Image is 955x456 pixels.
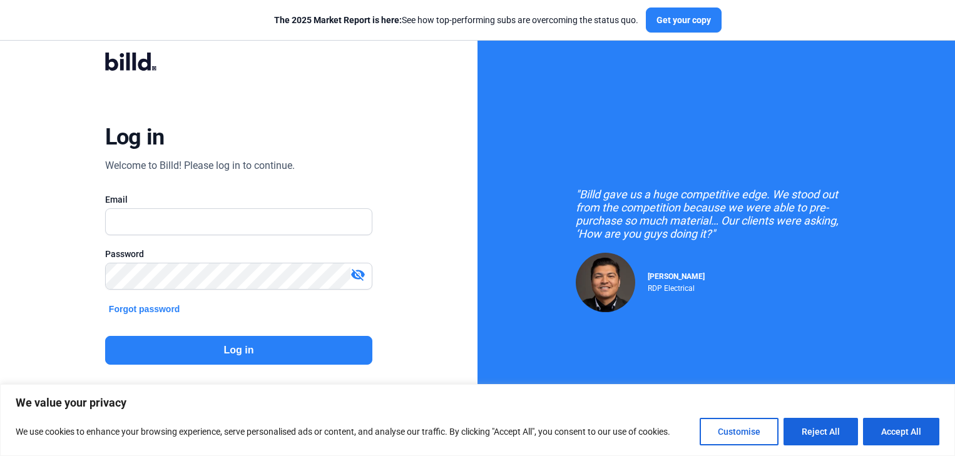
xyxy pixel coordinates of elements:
[105,158,295,173] div: Welcome to Billd! Please log in to continue.
[646,8,722,33] button: Get your copy
[576,188,857,240] div: "Billd gave us a huge competitive edge. We stood out from the competition because we were able to...
[16,395,939,410] p: We value your privacy
[700,418,779,445] button: Customise
[784,418,858,445] button: Reject All
[350,267,365,282] mat-icon: visibility_off
[105,123,165,151] div: Log in
[274,14,638,26] div: See how top-performing subs are overcoming the status quo.
[648,281,705,293] div: RDP Electrical
[16,424,670,439] p: We use cookies to enhance your browsing experience, serve personalised ads or content, and analys...
[274,15,402,25] span: The 2025 Market Report is here:
[863,418,939,445] button: Accept All
[105,302,184,316] button: Forgot password
[105,193,372,206] div: Email
[648,272,705,281] span: [PERSON_NAME]
[576,253,635,312] img: Raul Pacheco
[105,248,372,260] div: Password
[105,336,372,365] button: Log in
